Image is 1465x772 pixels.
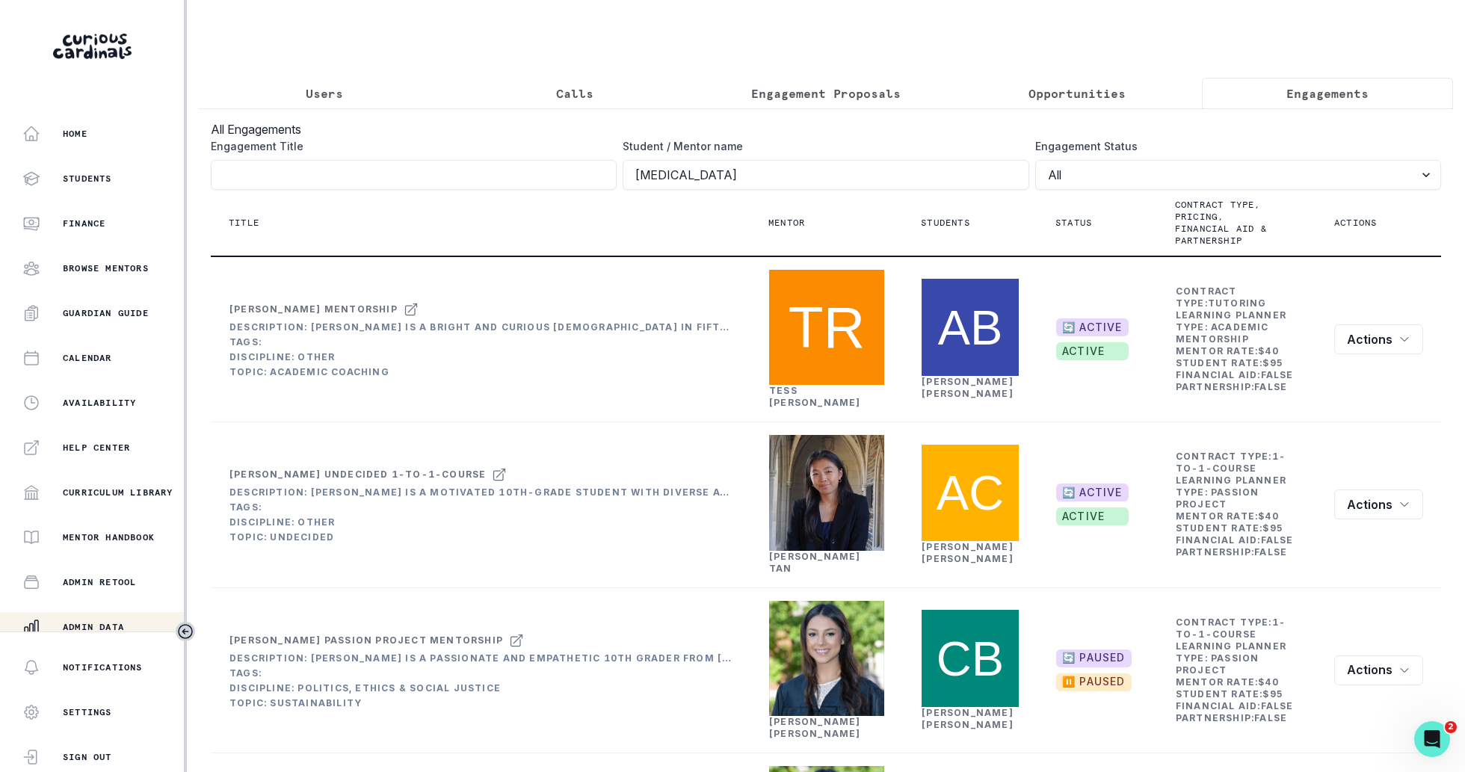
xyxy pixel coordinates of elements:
[229,336,732,348] div: Tags:
[1286,84,1369,102] p: Engagements
[922,376,1014,399] a: [PERSON_NAME] [PERSON_NAME]
[63,531,155,543] p: Mentor Handbook
[556,84,593,102] p: Calls
[1176,451,1286,474] b: 1-to-1-course
[1258,345,1279,356] b: $ 40
[1175,285,1298,394] td: Contract Type: Learning Planner Type: Mentor Rate: Student Rate: Financial Aid: Partnership:
[1056,318,1129,336] span: 🔄 ACTIVE
[623,138,1020,154] label: Student / Mentor name
[1035,138,1432,154] label: Engagement Status
[63,621,124,633] p: Admin Data
[63,442,130,454] p: Help Center
[1261,534,1294,546] b: false
[211,138,608,154] label: Engagement Title
[229,531,732,543] div: Topic: Undecided
[211,120,1441,138] h3: All Engagements
[1254,546,1287,558] b: false
[229,652,732,664] div: Description: [PERSON_NAME] is a passionate and empathetic 10th grader from [GEOGRAPHIC_DATA] who ...
[63,128,87,140] p: Home
[63,397,136,409] p: Availability
[1028,84,1126,102] p: Opportunities
[769,551,861,574] a: [PERSON_NAME] Tan
[229,321,732,333] div: Description: [PERSON_NAME] is a bright and curious [DEMOGRAPHIC_DATA] in fifth grade who has a st...
[1334,490,1423,519] button: row menu
[1445,721,1457,733] span: 2
[229,501,732,513] div: Tags:
[229,634,503,646] div: [PERSON_NAME] Passion Project Mentorship
[63,262,149,274] p: Browse Mentors
[751,84,901,102] p: Engagement Proposals
[769,385,861,408] a: Tess [PERSON_NAME]
[229,217,259,229] p: Title
[63,706,112,718] p: Settings
[229,351,732,363] div: Discipline: Other
[1414,721,1450,757] iframe: Intercom live chat
[306,84,343,102] p: Users
[229,682,732,694] div: Discipline: Politics, Ethics & Social Justice
[63,307,149,319] p: Guardian Guide
[1334,324,1423,354] button: row menu
[63,661,143,673] p: Notifications
[1055,217,1092,229] p: Status
[1261,369,1294,380] b: false
[769,716,861,739] a: [PERSON_NAME] [PERSON_NAME]
[1176,321,1269,345] b: Academic Mentorship
[229,516,732,528] div: Discipline: Other
[1262,688,1283,700] b: $ 95
[63,576,136,588] p: Admin Retool
[63,173,112,185] p: Students
[1208,297,1267,309] b: tutoring
[921,217,970,229] p: Students
[1062,676,1126,688] div: ⏸️ paused
[1056,507,1129,525] span: active
[63,352,112,364] p: Calendar
[1262,357,1283,368] b: $ 95
[1176,487,1259,510] b: Passion Project
[1056,342,1129,360] span: active
[1175,199,1280,247] p: Contract type, pricing, financial aid & partnership
[1254,381,1287,392] b: false
[1254,712,1287,723] b: false
[229,366,732,378] div: Topic: Academic Coaching
[1261,700,1294,711] b: false
[229,697,732,709] div: Topic: Sustainability
[229,303,398,315] div: [PERSON_NAME] Mentorship
[63,751,112,763] p: Sign Out
[922,541,1014,564] a: [PERSON_NAME] [PERSON_NAME]
[229,667,732,679] div: Tags:
[1334,655,1423,685] button: row menu
[1334,217,1377,229] p: Actions
[1258,510,1279,522] b: $ 40
[1176,617,1286,640] b: 1-to-1-course
[1258,676,1279,688] b: $ 40
[176,622,195,641] button: Toggle sidebar
[63,217,105,229] p: Finance
[1175,450,1298,559] td: Contract Type: Learning Planner Type: Mentor Rate: Student Rate: Financial Aid: Partnership:
[922,707,1014,730] a: [PERSON_NAME] [PERSON_NAME]
[1056,484,1129,501] span: 🔄 ACTIVE
[63,487,173,498] p: Curriculum Library
[768,217,805,229] p: Mentor
[53,34,132,59] img: Curious Cardinals Logo
[1262,522,1283,534] b: $ 95
[1176,652,1259,676] b: Passion Project
[229,469,486,481] div: [PERSON_NAME] Undecided 1-to-1-course
[1056,649,1132,667] span: 🔄 PAUSED
[1175,616,1298,725] td: Contract Type: Learning Planner Type: Mentor Rate: Student Rate: Financial Aid: Partnership:
[229,487,732,498] div: Description: [PERSON_NAME] is a motivated 10th-grade student with diverse academic interests span...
